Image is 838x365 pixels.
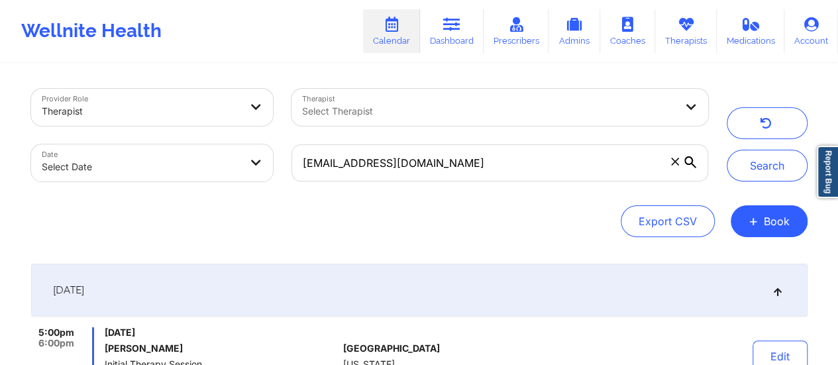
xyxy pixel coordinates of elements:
a: Admins [549,9,600,53]
div: Therapist [42,97,240,126]
a: Coaches [600,9,655,53]
button: Export CSV [621,205,715,237]
span: 6:00pm [38,338,74,348]
a: Report Bug [817,146,838,198]
a: Dashboard [420,9,484,53]
a: Medications [717,9,785,53]
h6: [PERSON_NAME] [105,343,337,354]
button: Search [727,150,808,182]
span: [GEOGRAPHIC_DATA] [342,343,439,354]
span: + [749,217,759,225]
div: Select Date [42,152,240,182]
a: Prescribers [484,9,549,53]
button: +Book [731,205,808,237]
a: Therapists [655,9,717,53]
a: Account [784,9,838,53]
span: [DATE] [105,327,337,338]
span: [DATE] [53,284,84,297]
a: Calendar [363,9,420,53]
span: 5:00pm [38,327,74,338]
input: Search Appointments [291,144,707,182]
